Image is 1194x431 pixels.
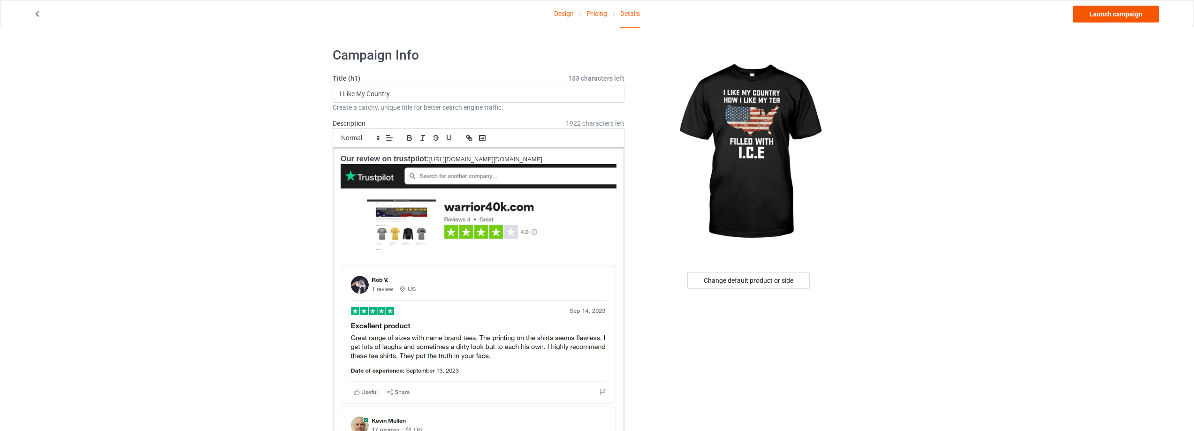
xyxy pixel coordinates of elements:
a: Launch campaign [1073,6,1159,23]
span: 133 characters left [568,74,624,83]
a: Pricing [587,0,607,27]
p: [URL][DOMAIN_NAME][DOMAIN_NAME] [341,154,616,164]
img: Screenshot-19.jpg [341,265,616,404]
span: 1922 characters left [566,119,624,128]
strong: Our review on trustpilot: [341,154,429,163]
div: Details [620,0,640,28]
div: Create a catchy, unique title for better search engine traffic. [333,103,624,112]
div: Change default product or side [687,272,810,289]
a: Design [554,0,574,27]
img: Screenshot-18.jpg [341,164,616,262]
label: Description [333,120,365,127]
h1: Campaign Info [333,47,624,64]
label: Title (h1) [333,74,624,83]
